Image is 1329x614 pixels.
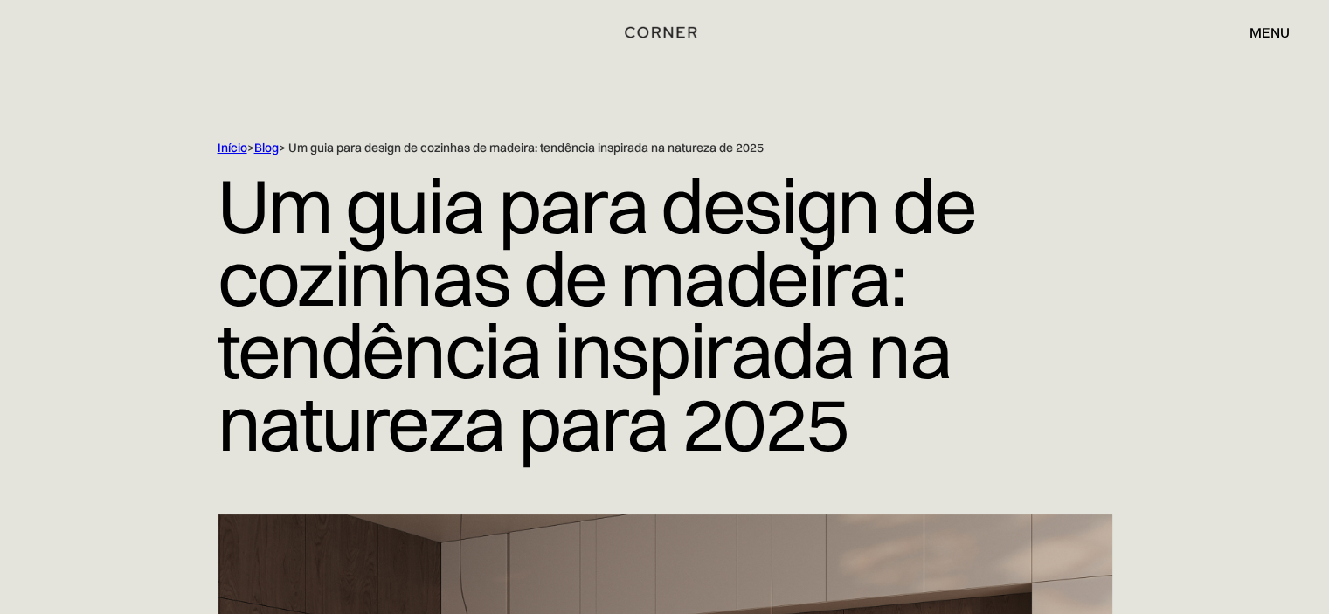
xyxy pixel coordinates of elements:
font: Um guia para design de cozinhas de madeira: tendência inspirada na natureza para 2025 [218,158,975,470]
font: menu [1249,24,1290,41]
a: Blog [254,140,279,155]
div: menu [1232,17,1290,47]
font: > Um guia para design de cozinhas de madeira: tendência inspirada na natureza de 2025 [279,140,764,155]
a: Início [218,140,247,155]
a: lar [619,21,710,44]
font: > [247,140,254,155]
